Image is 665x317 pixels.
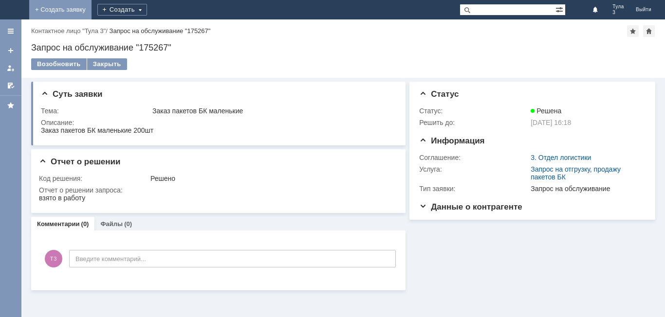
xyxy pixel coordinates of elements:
[39,157,120,166] span: Отчет о решении
[152,107,392,115] div: Заказ пакетов БК маленькие
[419,165,529,173] div: Услуга:
[3,43,18,58] a: Создать заявку
[531,119,571,126] span: [DATE] 16:18
[45,250,62,267] span: Т3
[419,136,484,145] span: Информация
[419,89,459,99] span: Статус
[3,78,18,93] a: Мои согласования
[81,220,89,228] div: (0)
[39,186,394,194] div: Отчет о решении запроса:
[97,4,147,16] div: Создать
[612,4,624,10] span: Тула
[419,107,529,115] div: Статус:
[612,10,624,16] span: 3
[150,175,392,182] div: Решено
[37,220,80,228] a: Комментарии
[41,119,394,126] div: Описание:
[124,220,132,228] div: (0)
[3,60,18,76] a: Мои заявки
[531,165,621,181] a: Запрос на отгрузку, продажу пакетов БК
[100,220,123,228] a: Файлы
[419,202,522,211] span: Данные о контрагенте
[531,154,591,161] a: 3. Отдел логистики
[110,27,211,35] div: Запрос на обслуживание "175267"
[419,154,529,161] div: Соглашение:
[31,27,110,35] div: /
[531,185,641,193] div: Запрос на обслуживание
[531,107,561,115] span: Решена
[555,4,565,14] span: Расширенный поиск
[419,185,529,193] div: Тип заявки:
[41,89,102,99] span: Суть заявки
[31,27,106,35] a: Контактное лицо "Тула 3"
[643,25,655,37] div: Сделать домашней страницей
[41,107,150,115] div: Тема:
[31,43,655,53] div: Запрос на обслуживание "175267"
[419,119,529,126] div: Решить до:
[627,25,639,37] div: Добавить в избранное
[39,175,148,182] div: Код решения:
